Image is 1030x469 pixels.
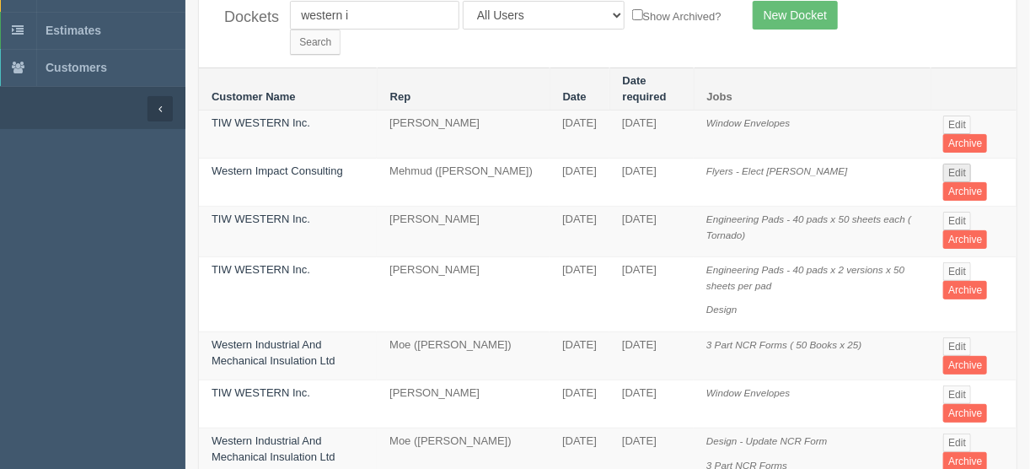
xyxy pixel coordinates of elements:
span: Estimates [46,24,101,37]
a: Western Industrial And Mechanical Insulation Ltd [212,338,335,367]
td: Moe ([PERSON_NAME]) [377,332,550,380]
i: Design [706,304,737,315]
th: Jobs [694,68,931,111]
i: Window Envelopes [706,387,790,398]
a: Edit [943,434,971,452]
td: [DATE] [609,159,694,207]
a: Archive [943,281,987,299]
a: Rep [390,90,411,103]
a: TIW WESTERN Inc. [212,386,310,399]
a: Western Impact Consulting [212,164,343,177]
i: Window Envelopes [706,117,790,128]
a: TIW WESTERN Inc. [212,263,310,276]
td: [DATE] [609,380,694,428]
td: [DATE] [550,257,609,332]
a: Archive [943,230,987,249]
i: Design - Update NCR Form [706,435,828,446]
a: Western Industrial And Mechanical Insulation Ltd [212,434,335,463]
td: [DATE] [550,207,609,257]
a: TIW WESTERN Inc. [212,213,310,225]
td: [DATE] [550,159,609,207]
td: [DATE] [550,380,609,428]
i: 3 Part NCR Forms ( 50 Books x 25) [706,339,861,350]
td: [DATE] [609,111,694,159]
td: [DATE] [550,332,609,380]
h4: Dockets [224,9,265,26]
a: Edit [943,385,971,404]
a: Edit [943,262,971,281]
td: [DATE] [550,111,609,159]
i: Flyers - Elect [PERSON_NAME] [706,165,848,176]
a: Edit [943,337,971,356]
a: New Docket [753,1,838,30]
td: [PERSON_NAME] [377,111,550,159]
a: Archive [943,182,987,201]
td: Mehmud ([PERSON_NAME]) [377,159,550,207]
td: [PERSON_NAME] [377,257,550,332]
a: Customer Name [212,90,296,103]
input: Customer Name [290,1,459,30]
a: Date [563,90,587,103]
i: Engineering Pads - 40 pads x 50 sheets each ( Tornado) [706,213,911,240]
a: Edit [943,116,971,134]
a: Edit [943,212,971,230]
a: Archive [943,404,987,423]
a: Archive [943,134,987,153]
a: TIW WESTERN Inc. [212,116,310,129]
td: [PERSON_NAME] [377,380,550,428]
td: [DATE] [609,207,694,257]
a: Edit [943,164,971,182]
i: Engineering Pads - 40 pads x 2 versions x 50 sheets per pad [706,264,904,291]
td: [PERSON_NAME] [377,207,550,257]
label: Show Archived? [632,6,722,25]
a: Date required [623,74,667,103]
td: [DATE] [609,332,694,380]
td: [DATE] [609,257,694,332]
input: Show Archived? [632,9,643,20]
a: Archive [943,356,987,375]
input: Search [290,30,341,55]
span: Customers [46,61,107,74]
